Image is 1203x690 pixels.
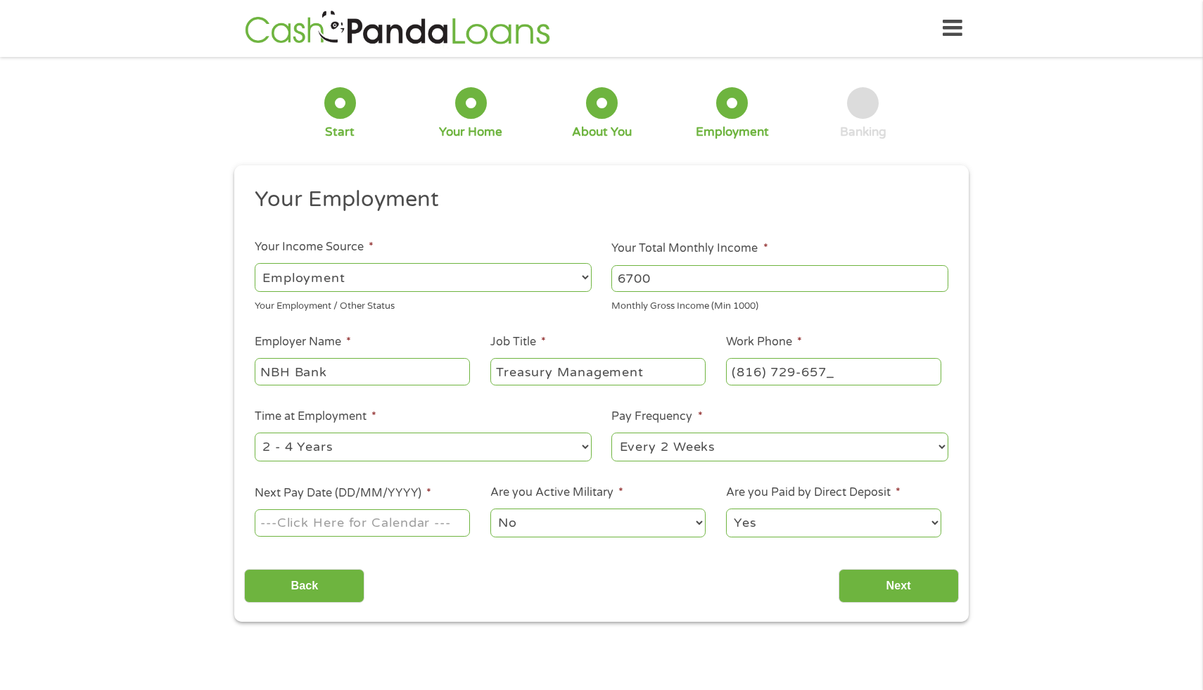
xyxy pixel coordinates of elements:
[839,569,959,603] input: Next
[255,486,431,501] label: Next Pay Date (DD/MM/YYYY)
[439,124,502,140] div: Your Home
[611,409,702,424] label: Pay Frequency
[611,241,768,256] label: Your Total Monthly Income
[726,485,900,500] label: Are you Paid by Direct Deposit
[244,569,364,603] input: Back
[726,358,941,385] input: (231) 754-4010
[255,358,470,385] input: Walmart
[611,265,948,292] input: 1800
[726,335,802,350] label: Work Phone
[572,124,632,140] div: About You
[255,335,351,350] label: Employer Name
[255,509,470,536] input: ---Click Here for Calendar ---
[611,295,948,314] div: Monthly Gross Income (Min 1000)
[490,485,623,500] label: Are you Active Military
[241,8,554,49] img: GetLoanNow Logo
[255,186,938,214] h2: Your Employment
[490,335,546,350] label: Job Title
[840,124,886,140] div: Banking
[255,295,592,314] div: Your Employment / Other Status
[696,124,769,140] div: Employment
[490,358,706,385] input: Cashier
[255,240,374,255] label: Your Income Source
[325,124,355,140] div: Start
[255,409,376,424] label: Time at Employment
